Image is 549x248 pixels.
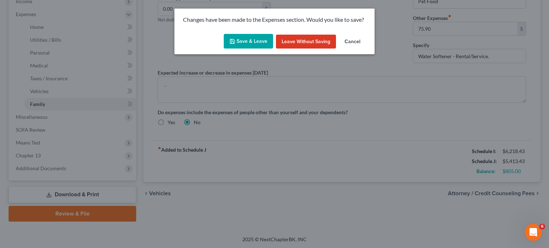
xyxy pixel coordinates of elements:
p: Changes have been made to the Expenses section. Would you like to save? [183,16,366,24]
span: 6 [539,224,545,229]
button: Cancel [339,35,366,49]
iframe: Intercom live chat [525,224,542,241]
button: Save & Leave [224,34,273,49]
button: Leave without Saving [276,35,336,49]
